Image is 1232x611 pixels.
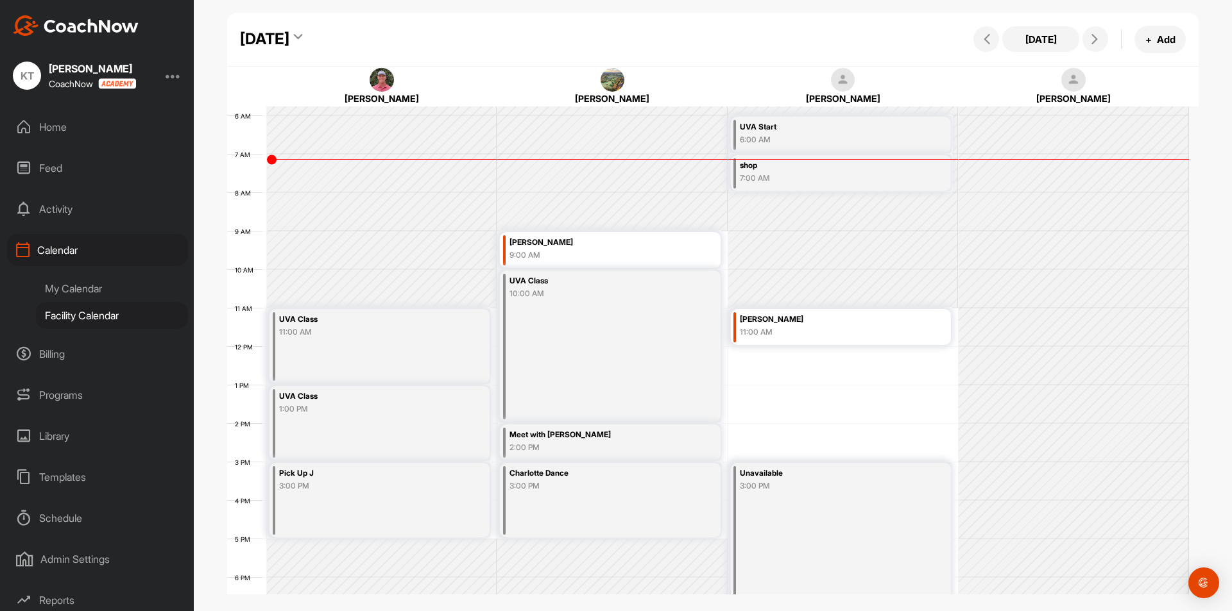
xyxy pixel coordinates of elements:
div: Calendar [7,234,188,266]
span: + [1145,33,1152,46]
img: square_default-ef6cabf814de5a2bf16c804365e32c732080f9872bdf737d349900a9daf73cf9.png [831,68,855,92]
img: CoachNow acadmey [98,78,136,89]
div: Schedule [7,502,188,534]
div: My Calendar [36,275,188,302]
div: UVA Class [279,312,450,327]
div: Home [7,111,188,143]
div: 3:00 PM [279,480,450,492]
div: Facility Calendar [36,302,188,329]
div: KT [13,62,41,90]
div: [DATE] [240,28,289,51]
div: 1 PM [227,381,262,389]
div: 1:00 PM [279,403,450,415]
div: CoachNow [49,78,136,89]
div: Admin Settings [7,543,188,575]
div: [PERSON_NAME] [509,235,681,250]
div: Templates [7,461,188,493]
div: UVA Class [509,274,681,289]
div: [PERSON_NAME] [517,92,708,105]
div: 7 AM [227,151,263,158]
div: 6 AM [227,112,264,120]
div: 9 AM [227,228,264,235]
img: square_c3aec3cec3bc5e9413527c38e890e07a.jpg [370,68,394,92]
div: Meet with [PERSON_NAME] [509,428,681,442]
div: 6 PM [227,574,263,582]
div: Activity [7,193,188,225]
div: 11:00 AM [740,326,911,338]
div: Charlotte Dance [509,466,681,481]
button: +Add [1134,26,1186,53]
div: 8 AM [227,189,264,197]
div: 3:00 PM [740,480,911,492]
div: [PERSON_NAME] [286,92,478,105]
div: [PERSON_NAME] [747,92,939,105]
div: Feed [7,152,188,184]
img: CoachNow [13,15,139,36]
div: Unavailable [740,466,911,481]
div: 6:00 AM [740,134,911,146]
div: 2:00 PM [509,442,681,453]
div: 11 AM [227,305,265,312]
div: 9:00 AM [509,249,681,261]
div: Programs [7,379,188,411]
div: 5 PM [227,535,263,543]
div: [PERSON_NAME] [740,312,911,327]
div: Pick Up J [279,466,450,481]
button: [DATE] [1002,26,1079,52]
div: 10 AM [227,266,266,274]
img: square_default-ef6cabf814de5a2bf16c804365e32c732080f9872bdf737d349900a9daf73cf9.png [1061,68,1086,92]
div: shop [740,158,911,173]
div: 11:00 AM [279,326,450,338]
div: 7:00 AM [740,172,911,184]
img: square_2b305e28227600b036f0274c1e170be2.jpg [601,68,625,92]
div: 3 PM [227,458,263,466]
div: UVA Start [740,120,911,135]
div: Billing [7,338,188,370]
div: 12 PM [227,343,266,351]
div: 2 PM [227,420,263,428]
div: [PERSON_NAME] [49,63,136,74]
div: 4 PM [227,497,263,505]
div: Library [7,420,188,452]
div: Open Intercom Messenger [1188,567,1219,598]
div: 3:00 PM [509,480,681,492]
div: UVA Class [279,389,450,404]
div: [PERSON_NAME] [978,92,1170,105]
div: 10:00 AM [509,288,681,299]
